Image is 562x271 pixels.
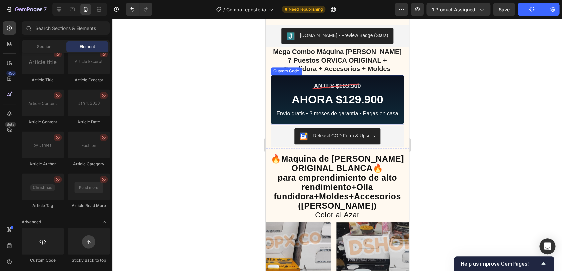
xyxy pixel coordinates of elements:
[68,161,110,167] div: Article Category
[80,44,95,50] span: Element
[22,219,41,225] span: Advanced
[68,203,110,209] div: Article Read More
[22,257,64,263] div: Custom Code
[5,122,16,127] div: Beta
[426,3,490,16] button: 1 product assigned
[539,238,555,254] div: Open Intercom Messenger
[22,203,64,209] div: Article Tag
[493,3,515,16] button: Save
[22,77,64,83] div: Article Title
[22,119,64,125] div: Article Content
[6,71,16,76] div: 450
[432,6,475,13] span: 1 product assigned
[37,44,51,50] span: Section
[99,217,110,227] span: Toggle open
[266,19,409,271] iframe: Design area
[68,257,110,263] div: Sticky Back to top
[499,7,510,12] span: Save
[226,6,266,13] span: Combo reposteria
[461,260,547,268] button: Show survey - Help us improve GemPages!
[223,6,225,13] span: /
[68,119,110,125] div: Article Date
[22,161,64,167] div: Article Author
[44,5,47,13] p: 7
[289,6,323,12] span: Need republishing
[126,3,152,16] div: Undo/Redo
[461,261,539,267] span: Help us improve GemPages!
[22,21,110,35] input: Search Sections & Elements
[68,77,110,83] div: Article Excerpt
[3,3,50,16] button: 7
